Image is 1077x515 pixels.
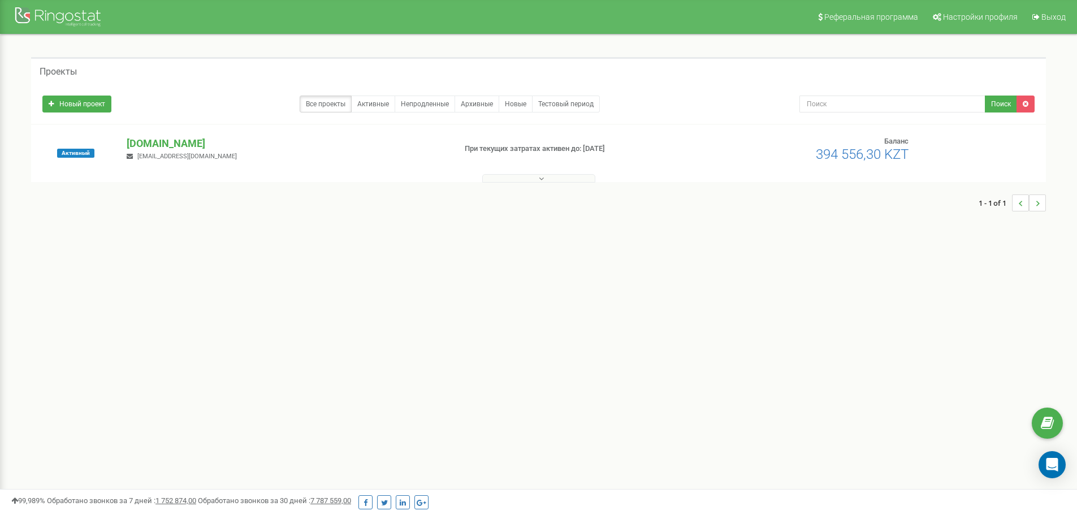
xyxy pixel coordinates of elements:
span: Выход [1041,12,1066,21]
p: При текущих затратах активен до: [DATE] [465,144,700,154]
div: Open Intercom Messenger [1039,451,1066,478]
button: Поиск [985,96,1017,112]
a: Архивные [455,96,499,112]
input: Поиск [799,96,985,112]
span: Обработано звонков за 30 дней : [198,496,351,505]
span: 99,989% [11,496,45,505]
span: Обработано звонков за 7 дней : [47,496,196,505]
nav: ... [979,183,1046,223]
a: Все проекты [300,96,352,112]
u: 1 752 874,00 [155,496,196,505]
span: Активный [57,149,94,158]
span: Реферальная программа [824,12,918,21]
a: Активные [351,96,395,112]
span: Настройки профиля [943,12,1018,21]
a: Тестовый период [532,96,600,112]
h5: Проекты [40,67,77,77]
a: Новые [499,96,533,112]
span: Баланс [884,137,909,145]
span: 1 - 1 of 1 [979,194,1012,211]
span: [EMAIL_ADDRESS][DOMAIN_NAME] [137,153,237,160]
p: [DOMAIN_NAME] [127,136,446,151]
a: Непродленные [395,96,455,112]
u: 7 787 559,00 [310,496,351,505]
span: 394 556,30 KZT [816,146,909,162]
a: Новый проект [42,96,111,112]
